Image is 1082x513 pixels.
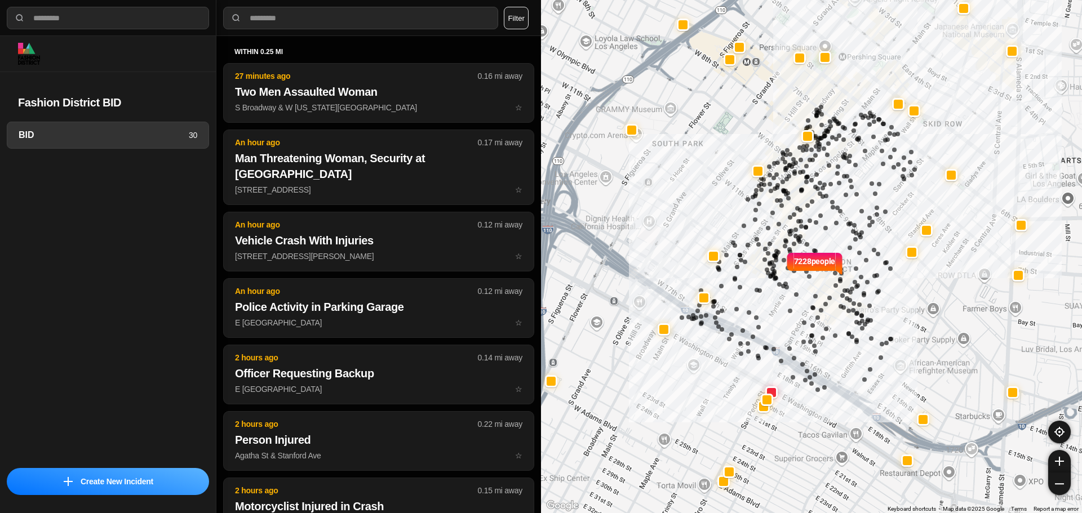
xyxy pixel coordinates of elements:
img: logo [18,43,40,65]
button: An hour ago0.12 mi awayVehicle Crash With Injuries[STREET_ADDRESS][PERSON_NAME]star [223,212,534,271]
p: 0.22 mi away [478,418,522,430]
h5: within 0.25 mi [234,47,523,56]
span: star [515,185,522,194]
img: recenter [1054,427,1065,437]
img: icon [64,477,73,486]
h2: Man Threatening Woman, Security at [GEOGRAPHIC_DATA] [235,150,522,182]
a: 2 hours ago0.14 mi awayOfficer Requesting BackupE [GEOGRAPHIC_DATA]star [223,384,534,394]
a: Open this area in Google Maps (opens a new window) [544,498,581,513]
span: star [515,451,522,460]
p: 27 minutes ago [235,70,478,82]
h2: Vehicle Crash With Injuries [235,233,522,248]
p: 0.12 mi away [478,286,522,297]
h2: Person Injured [235,432,522,448]
img: search [230,12,242,24]
p: An hour ago [235,137,478,148]
p: 0.14 mi away [478,352,522,363]
img: notch [835,251,844,276]
p: 30 [189,130,197,141]
p: 2 hours ago [235,485,478,496]
span: star [515,385,522,394]
p: [STREET_ADDRESS] [235,184,522,195]
h2: Two Men Assaulted Woman [235,84,522,100]
button: 2 hours ago0.14 mi awayOfficer Requesting BackupE [GEOGRAPHIC_DATA]star [223,345,534,404]
a: An hour ago0.12 mi awayPolice Activity in Parking GarageE [GEOGRAPHIC_DATA]star [223,318,534,327]
p: 2 hours ago [235,418,478,430]
a: An hour ago0.17 mi awayMan Threatening Woman, Security at [GEOGRAPHIC_DATA][STREET_ADDRESS]star [223,185,534,194]
p: 7228 people [794,256,836,280]
p: Agatha St & Stanford Ave [235,450,522,461]
p: S Broadway & W [US_STATE][GEOGRAPHIC_DATA] [235,102,522,113]
button: iconCreate New Incident [7,468,209,495]
a: 2 hours ago0.22 mi awayPerson InjuredAgatha St & Stanford Avestar [223,450,534,460]
button: An hour ago0.17 mi awayMan Threatening Woman, Security at [GEOGRAPHIC_DATA][STREET_ADDRESS]star [223,130,534,205]
a: An hour ago0.12 mi awayVehicle Crash With Injuries[STREET_ADDRESS][PERSON_NAME]star [223,251,534,261]
button: Filter [504,7,529,29]
a: Terms (opens in new tab) [1011,506,1027,512]
img: zoom-in [1055,457,1064,466]
img: zoom-out [1055,479,1064,488]
p: An hour ago [235,219,478,230]
button: 27 minutes ago0.16 mi awayTwo Men Assaulted WomanS Broadway & W [US_STATE][GEOGRAPHIC_DATA]star [223,63,534,123]
button: An hour ago0.12 mi awayPolice Activity in Parking GarageE [GEOGRAPHIC_DATA]star [223,278,534,338]
p: E [GEOGRAPHIC_DATA] [235,317,522,328]
h2: Police Activity in Parking Garage [235,299,522,315]
span: star [515,103,522,112]
p: An hour ago [235,286,478,297]
button: zoom-out [1048,472,1071,495]
img: search [14,12,25,24]
img: notch [786,251,794,276]
p: 0.16 mi away [478,70,522,82]
h2: Officer Requesting Backup [235,365,522,381]
p: [STREET_ADDRESS][PERSON_NAME] [235,251,522,262]
p: 2 hours ago [235,352,478,363]
p: 0.17 mi away [478,137,522,148]
img: Google [544,498,581,513]
a: Report a map error [1034,506,1079,512]
button: Keyboard shortcuts [888,505,936,513]
p: E [GEOGRAPHIC_DATA] [235,383,522,395]
p: 0.12 mi away [478,219,522,230]
span: Map data ©2025 Google [943,506,1004,512]
p: Create New Incident [81,476,153,487]
h2: Fashion District BID [18,95,198,110]
a: BID30 [7,122,209,149]
span: star [515,252,522,261]
button: recenter [1048,421,1071,443]
p: 0.15 mi away [478,485,522,496]
h3: BID [19,128,189,142]
button: 2 hours ago0.22 mi awayPerson InjuredAgatha St & Stanford Avestar [223,411,534,471]
a: 27 minutes ago0.16 mi awayTwo Men Assaulted WomanS Broadway & W [US_STATE][GEOGRAPHIC_DATA]star [223,102,534,112]
button: zoom-in [1048,450,1071,472]
span: star [515,318,522,327]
